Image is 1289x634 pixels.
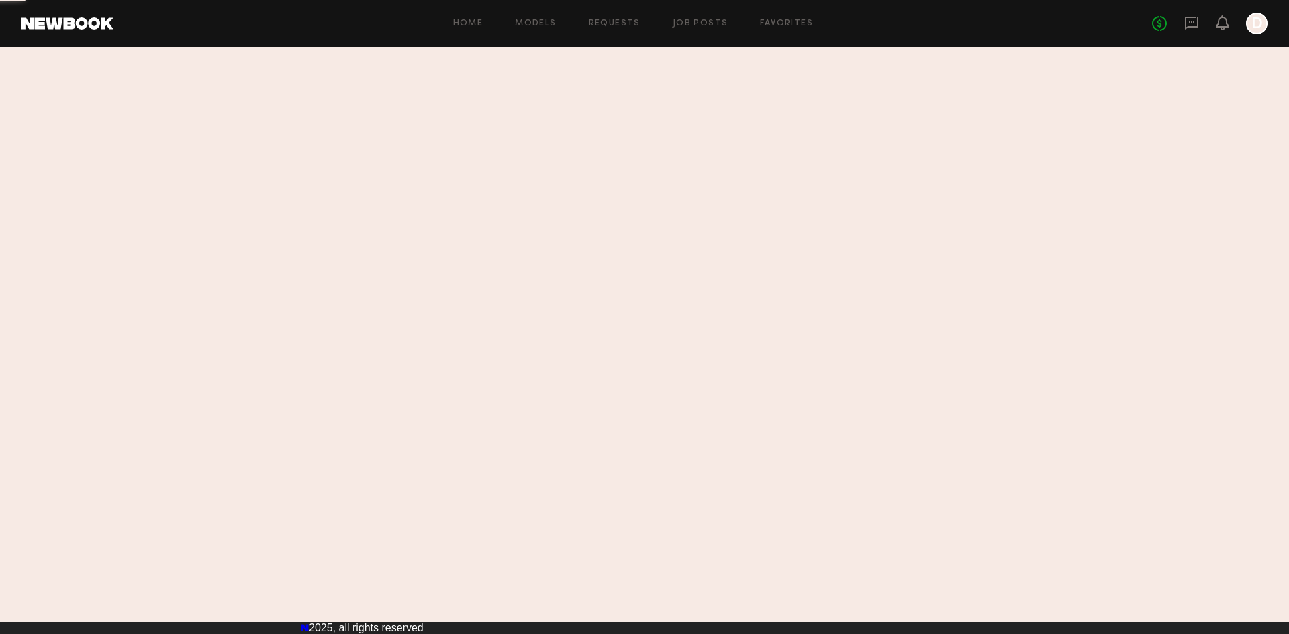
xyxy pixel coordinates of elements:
[673,19,728,28] a: Job Posts
[760,19,813,28] a: Favorites
[515,19,556,28] a: Models
[1246,13,1268,34] a: D
[309,622,424,633] span: 2025, all rights reserved
[453,19,483,28] a: Home
[589,19,640,28] a: Requests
